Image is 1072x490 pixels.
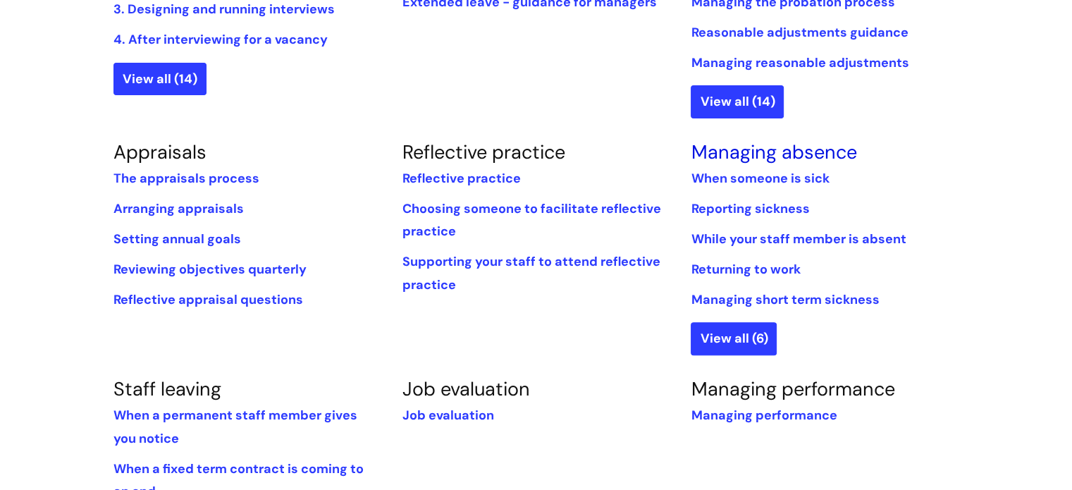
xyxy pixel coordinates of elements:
[691,291,879,308] a: Managing short term sickness
[691,322,777,355] a: View all (6)
[113,407,357,446] a: When a permanent staff member gives you notice
[402,200,660,240] a: Choosing someone to facilitate reflective practice
[691,200,809,217] a: Reporting sickness
[113,376,221,401] a: Staff leaving
[113,231,241,247] a: Setting annual goals
[691,140,856,164] a: Managing absence
[113,31,328,48] a: 4. After interviewing for a vacancy
[691,170,829,187] a: When someone is sick
[691,231,906,247] a: While‌ ‌your‌ ‌staff‌ ‌member‌ ‌is‌ ‌absent‌
[113,140,207,164] a: Appraisals
[113,291,303,308] a: Reflective appraisal questions
[691,407,837,424] a: Managing performance
[691,54,908,71] a: Managing reasonable adjustments
[402,170,520,187] a: Reflective practice
[691,24,908,41] a: Reasonable adjustments guidance
[402,140,565,164] a: Reflective practice
[113,63,207,95] a: View all (14)
[113,261,307,278] a: Reviewing objectives quarterly
[113,1,335,18] a: 3. Designing and running interviews
[113,170,259,187] a: The appraisals process
[113,200,244,217] a: Arranging appraisals
[691,376,894,401] a: Managing performance
[402,376,529,401] a: Job evaluation
[402,253,660,293] a: Supporting your staff to attend reflective practice
[691,85,784,118] a: View all (14)
[691,261,800,278] a: Returning to work
[402,407,493,424] a: Job evaluation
